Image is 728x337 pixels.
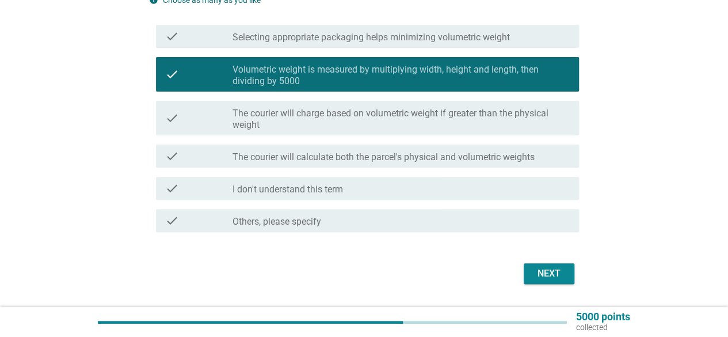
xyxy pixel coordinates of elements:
[165,181,179,195] i: check
[232,216,321,228] label: Others, please specify
[533,267,565,281] div: Next
[232,32,510,43] label: Selecting appropriate packaging helps minimizing volumetric weight
[576,322,630,332] p: collected
[576,312,630,322] p: 5000 points
[232,184,343,195] label: I don't understand this term
[165,105,179,131] i: check
[165,149,179,163] i: check
[232,108,570,131] label: The courier will charge based on volumetric weight if greater than the physical weight
[232,64,570,87] label: Volumetric weight is measured by multiplying width, height and length, then dividing by 5000
[165,214,179,228] i: check
[524,263,574,284] button: Next
[165,62,179,87] i: check
[165,29,179,43] i: check
[232,152,535,163] label: The courier will calculate both the parcel's physical and volumetric weights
